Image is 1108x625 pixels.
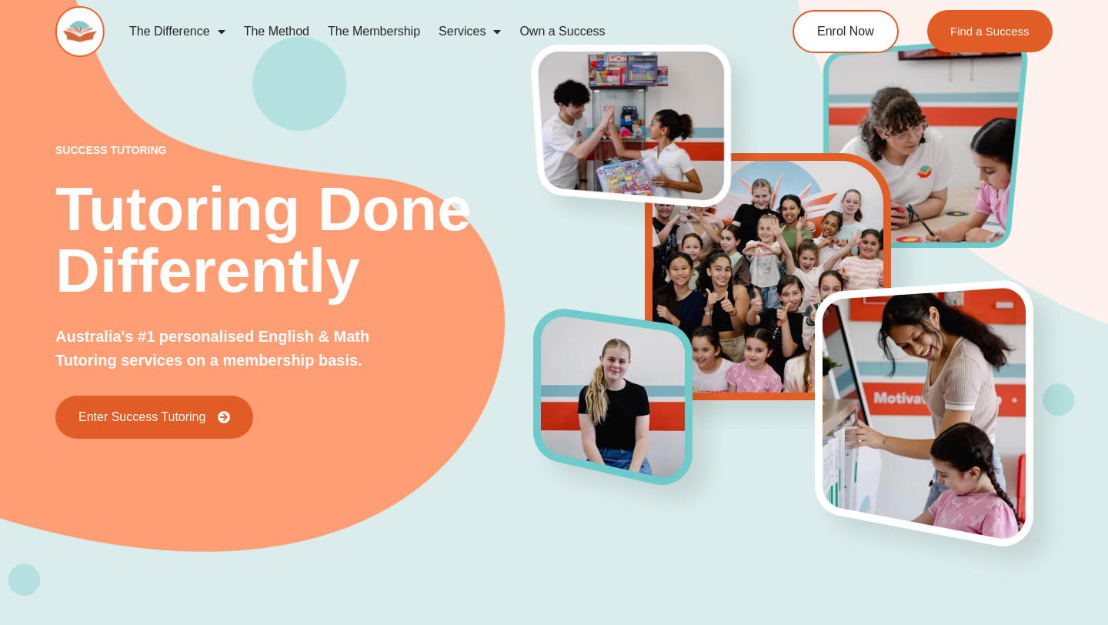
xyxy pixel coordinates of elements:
[120,14,235,49] a: The Difference
[429,14,510,49] a: Services
[927,10,1053,52] a: Find a Success
[817,25,874,38] span: Enrol Now
[55,145,534,155] p: success tutoring
[510,14,614,49] a: Own a Success
[235,14,319,49] a: The Method
[78,411,205,423] span: Enter Success Tutoring
[793,10,899,53] a: Enrol Now
[950,25,1030,37] span: Find a Success
[120,14,736,49] nav: Menu
[55,396,253,439] a: Enter Success Tutoring
[55,325,405,373] p: Australia's #1 personalised English & Math Tutoring services on a membership basis.
[55,179,534,302] h2: Tutoring Done Differently
[319,14,429,49] a: The Membership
